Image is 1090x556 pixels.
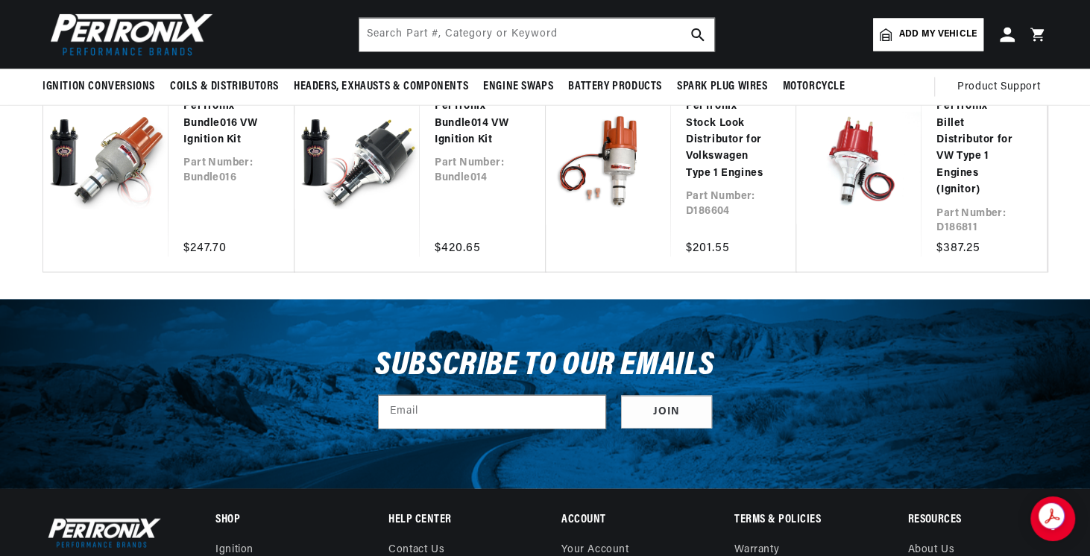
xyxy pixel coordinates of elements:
[42,69,163,104] summary: Ignition Conversions
[681,19,714,51] button: search button
[561,69,670,104] summary: Battery Products
[686,98,766,182] a: PerTronix Stock Look Distributor for Volkswagen Type 1 Engines
[42,79,155,95] span: Ignition Conversions
[183,98,264,148] a: PerTronix Bundle016 VW Ignition Kit
[163,69,286,104] summary: Coils & Distributors
[170,79,279,95] span: Coils & Distributors
[483,79,553,95] span: Engine Swaps
[873,19,983,51] a: Add my vehicle
[899,28,977,42] span: Add my vehicle
[782,79,845,95] span: Motorcycle
[42,9,214,60] img: Pertronix
[957,69,1048,105] summary: Product Support
[294,79,468,95] span: Headers, Exhausts & Components
[936,98,1017,198] a: PerTronix Billet Distributor for VW Type 1 Engines (Ignitor)
[957,79,1040,95] span: Product Support
[359,19,714,51] input: Search Part #, Category or Keyword
[375,352,715,380] h3: Subscribe to our emails
[670,69,775,104] summary: Spark Plug Wires
[42,51,1048,273] ul: Slider
[677,79,768,95] span: Spark Plug Wires
[775,69,852,104] summary: Motorcycle
[568,79,662,95] span: Battery Products
[42,515,162,551] img: Pertronix
[286,69,476,104] summary: Headers, Exhausts & Components
[379,396,605,429] input: Email
[621,396,712,429] button: Subscribe
[476,69,561,104] summary: Engine Swaps
[435,98,515,148] a: PerTronix Bundle014 VW Ignition Kit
